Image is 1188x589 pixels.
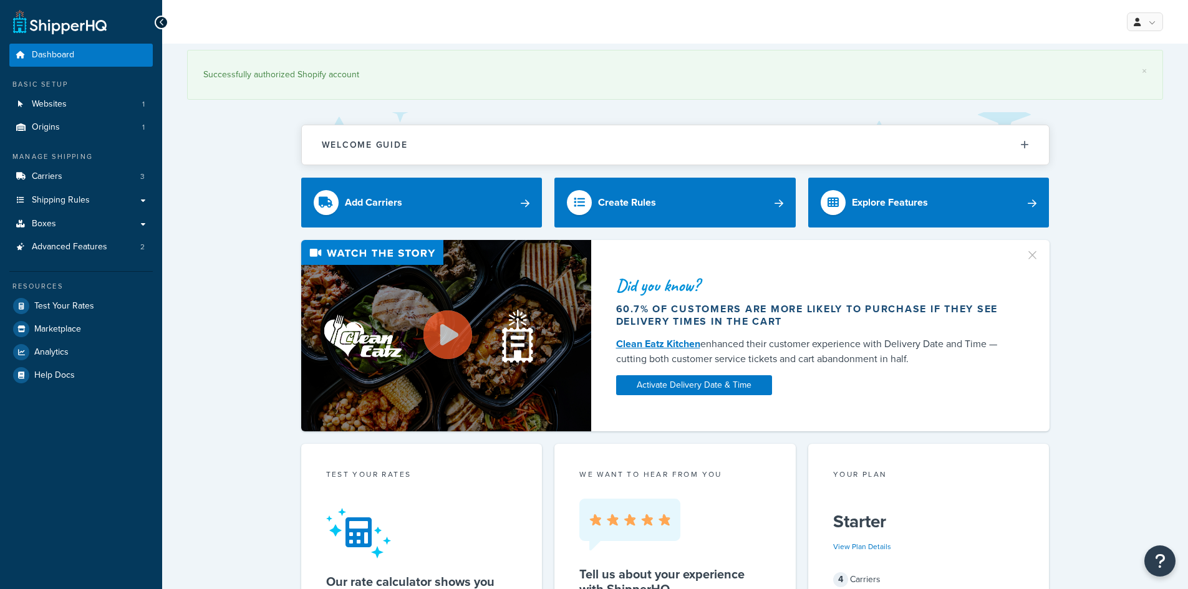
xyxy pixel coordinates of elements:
a: View Plan Details [833,541,891,552]
a: Origins1 [9,116,153,139]
div: Your Plan [833,469,1025,483]
div: enhanced their customer experience with Delivery Date and Time — cutting both customer service ti... [616,337,1010,366]
span: Analytics [34,347,69,358]
p: we want to hear from you [579,469,771,480]
a: Add Carriers [301,178,543,227]
span: Marketplace [34,324,81,335]
h5: Starter [833,512,1025,532]
div: Resources [9,281,153,292]
div: Test your rates [326,469,518,483]
button: Welcome Guide [302,125,1049,165]
div: Create Rules [598,194,656,211]
span: 3 [140,171,145,182]
div: 60.7% of customers are more likely to purchase if they see delivery times in the cart [616,303,1010,328]
span: 1 [142,99,145,110]
a: Carriers3 [9,165,153,188]
a: Analytics [9,341,153,363]
a: Websites1 [9,93,153,116]
div: Manage Shipping [9,151,153,162]
span: Websites [32,99,67,110]
a: Help Docs [9,364,153,386]
a: Create Rules [554,178,796,227]
a: Test Your Rates [9,295,153,317]
span: Help Docs [34,370,75,381]
span: Dashboard [32,50,74,60]
a: Advanced Features2 [9,236,153,259]
span: Carriers [32,171,62,182]
a: × [1142,66,1147,76]
div: Successfully authorized Shopify account [203,66,1147,84]
a: Marketplace [9,318,153,340]
span: Shipping Rules [32,195,90,206]
li: Origins [9,116,153,139]
a: Clean Eatz Kitchen [616,337,700,351]
div: Carriers [833,571,1025,588]
a: Explore Features [808,178,1050,227]
li: Carriers [9,165,153,188]
a: Boxes [9,213,153,236]
span: 2 [140,242,145,252]
span: Test Your Rates [34,301,94,312]
span: Advanced Features [32,242,107,252]
div: Add Carriers [345,194,402,211]
h2: Welcome Guide [322,140,408,150]
a: Activate Delivery Date & Time [616,375,772,395]
div: Basic Setup [9,79,153,90]
a: Shipping Rules [9,189,153,212]
span: 4 [833,572,848,587]
button: Open Resource Center [1144,545,1176,577]
a: Dashboard [9,44,153,67]
li: Websites [9,93,153,116]
span: Boxes [32,219,56,229]
span: Origins [32,122,60,133]
img: Video thumbnail [301,240,591,431]
span: 1 [142,122,145,133]
div: Did you know? [616,277,1010,294]
div: Explore Features [852,194,928,211]
li: Advanced Features [9,236,153,259]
